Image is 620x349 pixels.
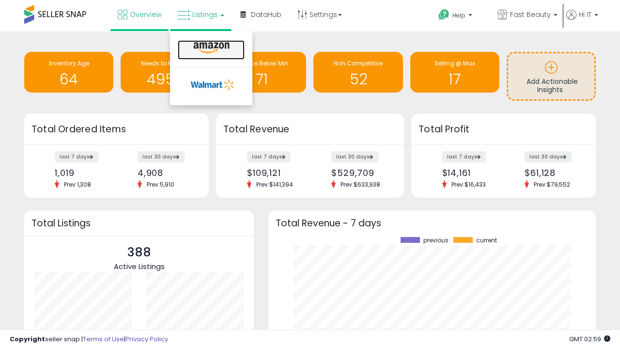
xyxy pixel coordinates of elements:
h1: 71 [222,71,301,87]
h3: Total Profit [418,123,589,136]
span: current [476,237,497,244]
span: 2025-09-16 02:59 GMT [569,334,610,344]
label: last 7 days [442,151,486,162]
a: Privacy Policy [125,334,168,344]
a: Hi IT [566,10,598,32]
a: Add Actionable Insights [508,53,594,99]
div: $109,121 [247,168,303,178]
span: BB Price Below Min [235,59,288,67]
a: Help [431,1,489,32]
h3: Total Revenue - 7 days [276,220,589,227]
a: Selling @ Max 17 [410,52,499,93]
h1: 64 [29,71,108,87]
label: last 30 days [331,151,378,162]
a: BB Price Below Min 71 [217,52,306,93]
span: Non Competitive [334,59,383,67]
div: $61,128 [525,168,579,178]
i: Get Help [438,9,450,21]
span: Needs to Reprice [141,59,190,67]
label: last 7 days [247,151,291,162]
h3: Total Listings [31,220,247,227]
span: Listings [192,10,217,19]
a: Needs to Reprice 4956 [121,52,210,93]
span: Overview [130,10,161,19]
div: seller snap | | [10,335,168,344]
span: Add Actionable Insights [527,77,578,95]
a: Non Competitive 52 [313,52,403,93]
p: 388 [114,243,165,262]
span: Prev: $141,394 [251,180,298,189]
strong: Copyright [10,334,45,344]
span: Hi IT [579,10,591,19]
span: Active Listings [114,261,165,271]
label: last 30 days [138,151,185,162]
span: Help [452,11,465,19]
label: last 30 days [525,151,572,162]
a: Terms of Use [83,334,124,344]
span: Prev: $79,552 [529,180,575,189]
h3: Total Revenue [223,123,397,136]
span: Prev: $16,433 [447,180,491,189]
h1: 4956 [125,71,205,87]
span: Fast Beauty [510,10,551,19]
span: Selling @ Max [434,59,475,67]
a: Inventory Age 64 [24,52,113,93]
div: $529,709 [331,168,387,178]
span: DataHub [251,10,281,19]
div: $14,161 [442,168,496,178]
h1: 17 [415,71,495,87]
span: Prev: $633,938 [336,180,385,189]
label: last 7 days [55,151,98,162]
h3: Total Ordered Items [31,123,201,136]
div: 4,908 [138,168,192,178]
span: Prev: 1,308 [59,180,96,189]
h1: 52 [318,71,398,87]
span: Inventory Age [49,59,89,67]
span: Prev: 5,910 [142,180,179,189]
span: previous [423,237,449,244]
div: 1,019 [55,168,109,178]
